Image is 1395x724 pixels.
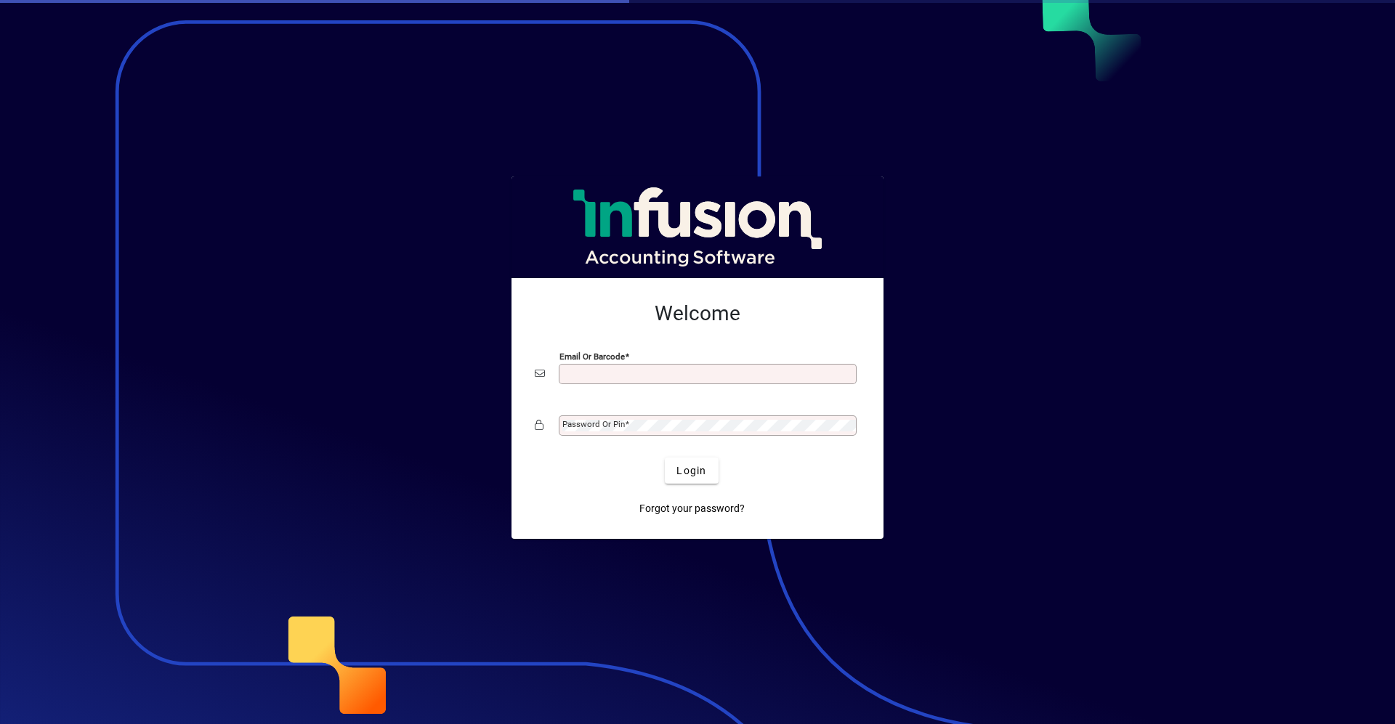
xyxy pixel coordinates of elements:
[676,463,706,479] span: Login
[562,419,625,429] mat-label: Password or Pin
[639,501,745,516] span: Forgot your password?
[559,351,625,362] mat-label: Email or Barcode
[665,457,718,484] button: Login
[535,301,860,326] h2: Welcome
[634,495,751,521] a: Forgot your password?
